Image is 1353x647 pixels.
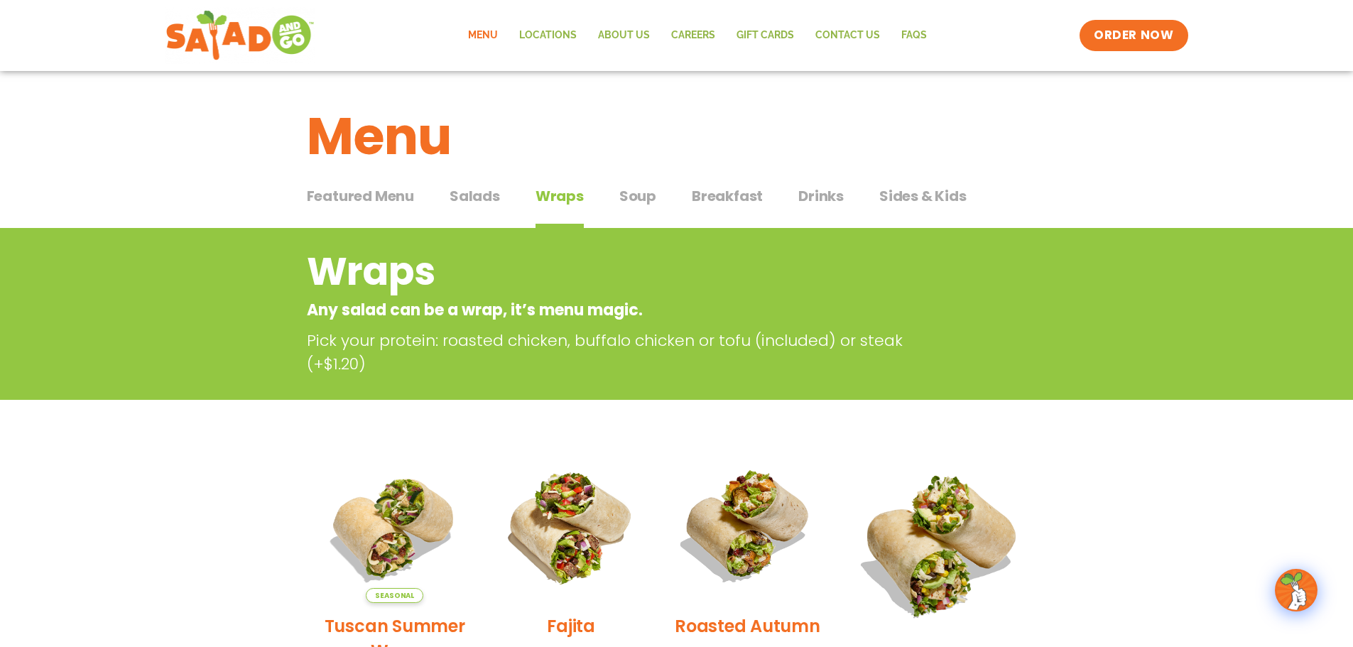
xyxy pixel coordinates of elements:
a: ORDER NOW [1080,20,1188,51]
img: Product photo for Tuscan Summer Wrap [317,448,472,603]
img: Product photo for BBQ Ranch Wrap [847,448,1036,638]
div: Tabbed content [307,180,1047,229]
h2: Fajita [547,614,595,638]
span: Sides & Kids [879,185,967,207]
p: Any salad can be a wrap, it’s menu magic. [307,298,933,322]
img: Product photo for Fajita Wrap [494,448,648,603]
a: Careers [661,19,726,52]
span: ORDER NOW [1094,27,1173,44]
a: Contact Us [805,19,891,52]
nav: Menu [457,19,938,52]
span: Seasonal [366,588,423,603]
h2: Roasted Autumn [675,614,820,638]
span: Drinks [798,185,844,207]
a: About Us [587,19,661,52]
span: Soup [619,185,656,207]
span: Featured Menu [307,185,414,207]
h2: Wraps [307,243,933,300]
a: GIFT CARDS [726,19,805,52]
img: Product photo for Roasted Autumn Wrap [670,448,825,603]
span: Breakfast [692,185,763,207]
a: FAQs [891,19,938,52]
a: Locations [509,19,587,52]
a: Menu [457,19,509,52]
span: Salads [450,185,500,207]
img: wpChatIcon [1276,570,1316,610]
h1: Menu [307,98,1047,175]
img: new-SAG-logo-768×292 [165,7,315,64]
p: Pick your protein: roasted chicken, buffalo chicken or tofu (included) or steak (+$1.20) [307,329,939,376]
span: Wraps [536,185,584,207]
